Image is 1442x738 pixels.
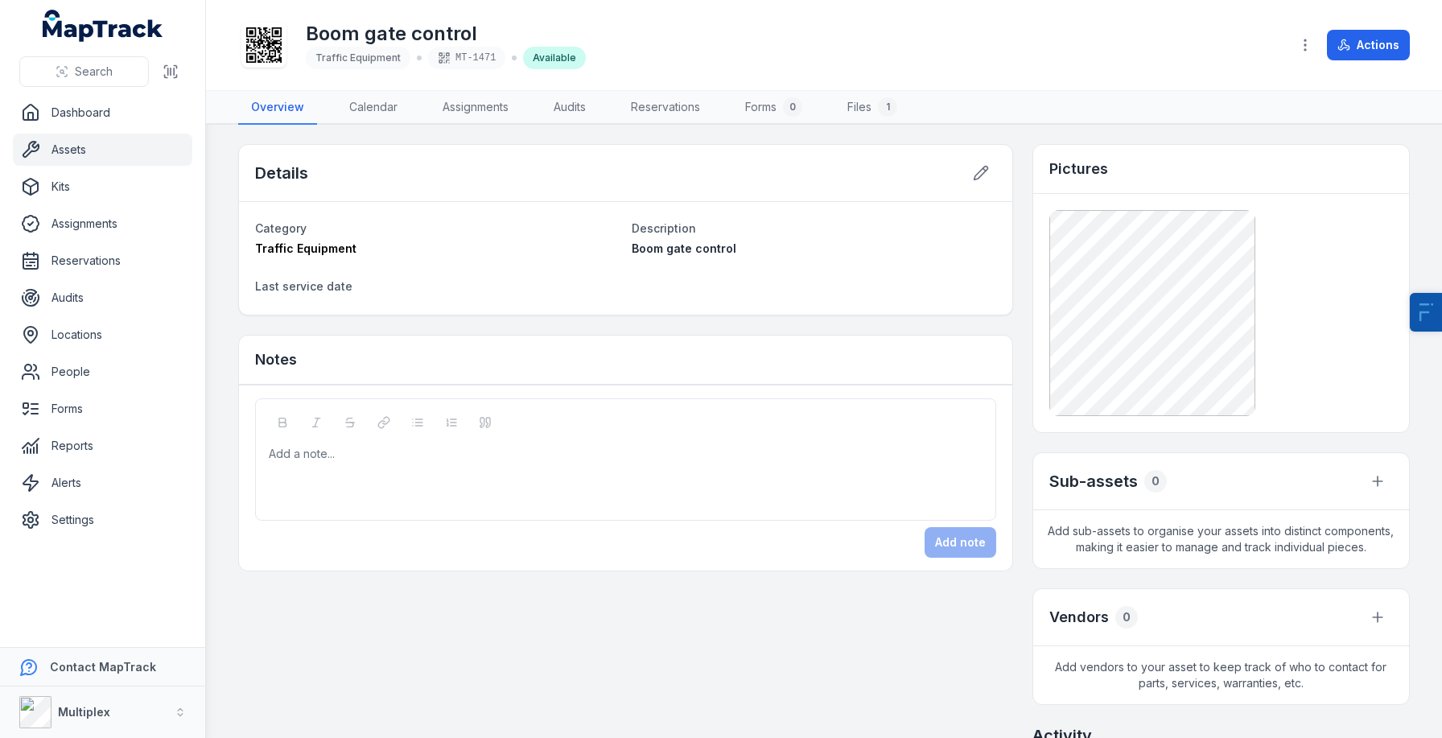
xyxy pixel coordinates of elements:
[1115,606,1138,629] div: 0
[1327,30,1410,60] button: Actions
[13,208,192,240] a: Assignments
[306,21,586,47] h1: Boom gate control
[430,91,521,125] a: Assignments
[58,705,110,719] strong: Multiplex
[1144,470,1167,493] div: 0
[255,162,308,184] h2: Details
[13,393,192,425] a: Forms
[75,64,113,80] span: Search
[1049,158,1108,180] h3: Pictures
[255,221,307,235] span: Category
[13,504,192,536] a: Settings
[732,91,815,125] a: Forms0
[523,47,586,69] div: Available
[834,91,910,125] a: Files1
[13,171,192,203] a: Kits
[13,97,192,129] a: Dashboard
[315,52,401,64] span: Traffic Equipment
[13,430,192,462] a: Reports
[618,91,713,125] a: Reservations
[238,91,317,125] a: Overview
[878,97,897,117] div: 1
[428,47,505,69] div: MT-1471
[783,97,802,117] div: 0
[50,660,156,674] strong: Contact MapTrack
[255,348,297,371] h3: Notes
[13,319,192,351] a: Locations
[632,241,736,255] span: Boom gate control
[255,279,352,293] span: Last service date
[43,10,163,42] a: MapTrack
[1049,606,1109,629] h3: Vendors
[255,241,356,255] span: Traffic Equipment
[13,356,192,388] a: People
[1049,470,1138,493] h2: Sub-assets
[1033,510,1409,568] span: Add sub-assets to organise your assets into distinct components, making it easier to manage and t...
[632,221,696,235] span: Description
[1033,646,1409,704] span: Add vendors to your asset to keep track of who to contact for parts, services, warranties, etc.
[13,467,192,499] a: Alerts
[13,134,192,166] a: Assets
[13,245,192,277] a: Reservations
[541,91,599,125] a: Audits
[336,91,410,125] a: Calendar
[13,282,192,314] a: Audits
[19,56,149,87] button: Search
